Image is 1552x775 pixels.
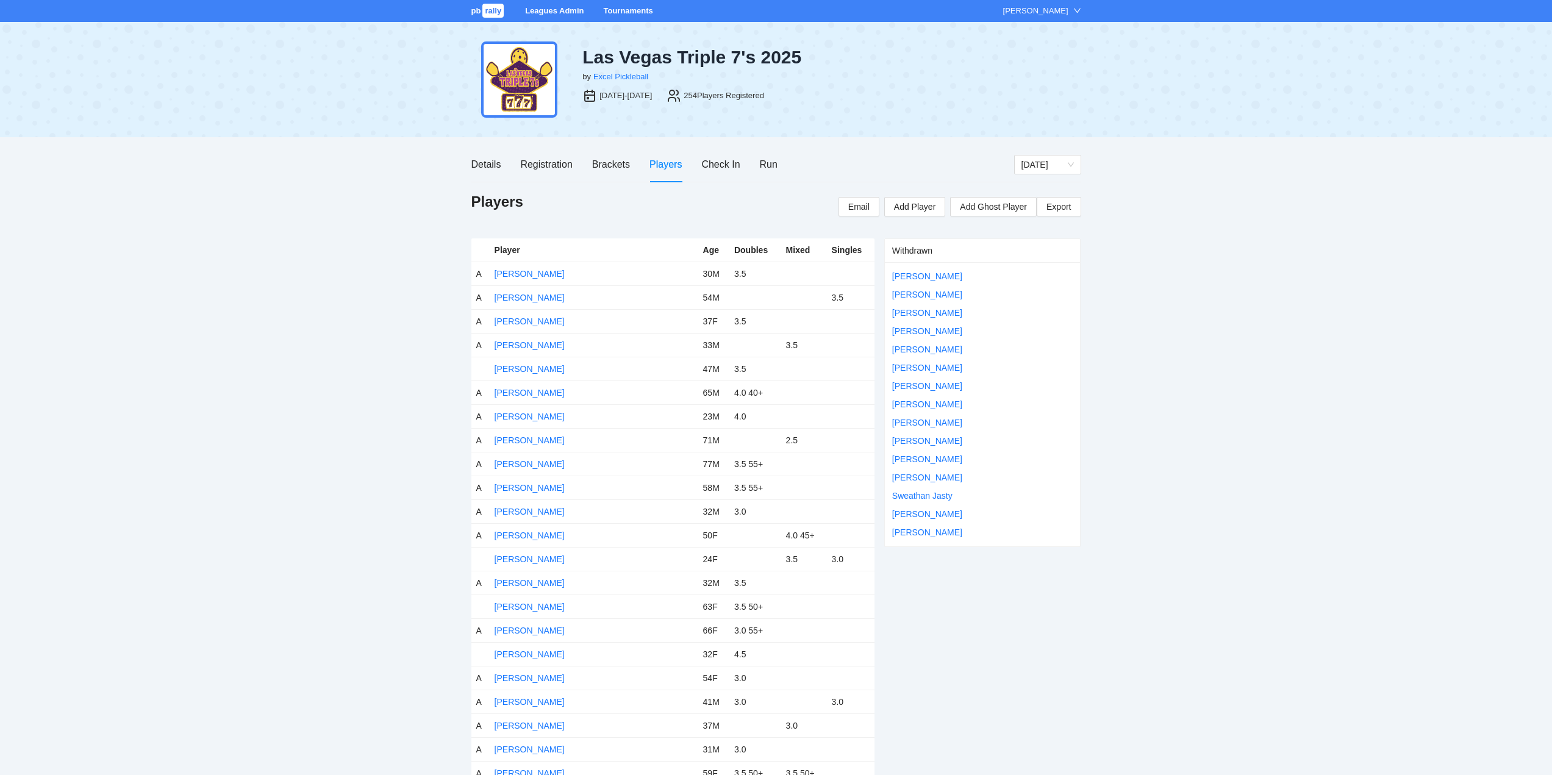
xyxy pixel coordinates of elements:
[729,499,781,523] td: 3.0
[481,41,557,118] img: tiple-sevens-24.png
[698,499,729,523] td: 32M
[495,626,565,635] a: [PERSON_NAME]
[471,404,490,428] td: A
[471,428,490,452] td: A
[892,326,962,336] a: [PERSON_NAME]
[582,71,591,83] div: by
[892,399,962,409] a: [PERSON_NAME]
[471,309,490,333] td: A
[525,6,584,15] a: Leagues Admin
[495,293,565,302] a: [PERSON_NAME]
[471,333,490,357] td: A
[471,192,523,212] h1: Players
[495,435,565,445] a: [PERSON_NAME]
[495,673,565,683] a: [PERSON_NAME]
[495,483,565,493] a: [PERSON_NAME]
[734,243,776,257] div: Doubles
[729,404,781,428] td: 4.0
[495,388,565,398] a: [PERSON_NAME]
[495,243,693,257] div: Player
[892,436,962,446] a: [PERSON_NAME]
[698,642,729,666] td: 32F
[781,333,827,357] td: 3.5
[495,364,565,374] a: [PERSON_NAME]
[729,357,781,380] td: 3.5
[471,499,490,523] td: A
[649,157,682,172] div: Players
[495,507,565,516] a: [PERSON_NAME]
[701,157,740,172] div: Check In
[698,404,729,428] td: 23M
[698,666,729,690] td: 54F
[495,649,565,659] a: [PERSON_NAME]
[729,666,781,690] td: 3.0
[471,157,501,172] div: Details
[848,200,870,213] span: Email
[729,618,781,642] td: 3.0 55+
[1021,155,1074,174] span: Friday
[495,554,565,564] a: [PERSON_NAME]
[760,157,778,172] div: Run
[786,243,822,257] div: Mixed
[471,380,490,404] td: A
[892,509,962,519] a: [PERSON_NAME]
[599,90,652,102] div: [DATE]-[DATE]
[729,690,781,713] td: 3.0
[495,459,565,469] a: [PERSON_NAME]
[781,713,827,737] td: 3.0
[684,90,764,102] div: 254 Players Registered
[892,473,962,482] a: [PERSON_NAME]
[698,713,729,737] td: 37M
[471,737,490,761] td: A
[729,476,781,499] td: 3.5 55+
[471,571,490,595] td: A
[495,530,565,540] a: [PERSON_NAME]
[892,418,962,427] a: [PERSON_NAME]
[471,6,506,15] a: pbrally
[495,578,565,588] a: [PERSON_NAME]
[582,46,868,68] div: Las Vegas Triple 7's 2025
[832,243,870,257] div: Singles
[892,239,1073,262] div: Withdrawn
[781,523,827,547] td: 4.0 45+
[698,547,729,571] td: 24F
[1073,7,1081,15] span: down
[892,454,962,464] a: [PERSON_NAME]
[892,290,962,299] a: [PERSON_NAME]
[892,381,962,391] a: [PERSON_NAME]
[698,690,729,713] td: 41M
[894,200,935,213] span: Add Player
[960,200,1027,213] span: Add Ghost Player
[729,642,781,666] td: 4.5
[892,527,962,537] a: [PERSON_NAME]
[471,523,490,547] td: A
[471,713,490,737] td: A
[471,618,490,642] td: A
[781,428,827,452] td: 2.5
[698,285,729,309] td: 54M
[698,618,729,642] td: 66F
[471,666,490,690] td: A
[471,285,490,309] td: A
[1037,197,1081,216] a: Export
[593,72,648,81] a: Excel Pickleball
[495,316,565,326] a: [PERSON_NAME]
[471,452,490,476] td: A
[1003,5,1068,17] div: [PERSON_NAME]
[729,571,781,595] td: 3.5
[495,269,565,279] a: [PERSON_NAME]
[703,243,724,257] div: Age
[471,6,481,15] span: pb
[729,262,781,285] td: 3.5
[729,595,781,618] td: 3.5 50+
[781,547,827,571] td: 3.5
[603,6,653,15] a: Tournaments
[698,428,729,452] td: 71M
[698,595,729,618] td: 63F
[698,357,729,380] td: 47M
[495,721,565,730] a: [PERSON_NAME]
[892,491,953,501] a: Sweathan Jasty
[827,690,874,713] td: 3.0
[884,197,945,216] button: Add Player
[839,197,879,216] button: Email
